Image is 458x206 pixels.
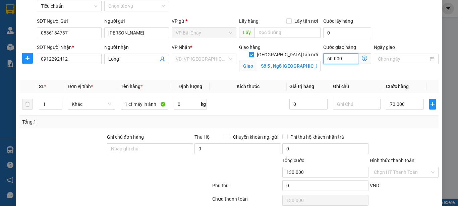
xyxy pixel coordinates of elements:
[239,18,259,24] span: Lấy hàng
[330,80,383,93] th: Ghi chú
[333,99,381,110] input: Ghi Chú
[107,143,193,154] input: Ghi chú đơn hàng
[22,99,33,110] button: delete
[179,84,202,89] span: Định lượng
[41,1,98,11] span: Tiêu chuẩn
[429,99,436,110] button: plus
[323,18,353,24] label: Cước lấy hàng
[230,133,281,141] span: Chuyển khoản ng. gửi
[288,133,347,141] span: Phí thu hộ khách nhận trả
[37,17,102,25] div: SĐT Người Gửi
[289,99,327,110] input: 0
[39,84,44,89] span: SL
[22,56,33,61] span: plus
[172,17,236,25] div: VP gửi
[430,101,436,107] span: plus
[212,182,282,194] div: Phụ thu
[323,45,356,50] label: Cước giao hàng
[254,51,321,58] span: [GEOGRAPHIC_DATA] tận nơi
[104,17,169,25] div: Người gửi
[370,158,414,163] label: Hình thức thanh toán
[323,27,371,38] input: Cước lấy hàng
[176,28,232,38] span: VP Bãi Cháy
[362,56,367,61] span: dollar-circle
[72,99,111,109] span: Khác
[37,44,102,51] div: SĐT Người Nhận
[323,53,358,64] input: Cước giao hàng
[104,44,169,51] div: Người nhận
[68,84,93,89] span: Đơn vị tính
[370,183,379,188] span: VND
[160,56,165,62] span: user-add
[254,27,321,38] input: Dọc đường
[194,134,210,140] span: Thu Hộ
[172,45,190,50] span: VP Nhận
[289,84,314,89] span: Giá trị hàng
[378,55,428,63] input: Ngày giao
[121,99,168,110] input: VD: Bàn, Ghế
[22,53,33,64] button: plus
[200,99,207,110] span: kg
[282,158,304,163] span: Tổng cước
[22,118,177,126] div: Tổng: 1
[257,61,321,71] input: Giao tận nơi
[292,17,321,25] span: Lấy tận nơi
[107,134,144,140] label: Ghi chú đơn hàng
[239,45,261,50] span: Giao hàng
[237,84,260,89] span: Kích thước
[121,84,142,89] span: Tên hàng
[374,45,395,50] label: Ngày giao
[239,27,254,38] span: Lấy
[386,84,409,89] span: Cước hàng
[239,61,257,71] span: Giao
